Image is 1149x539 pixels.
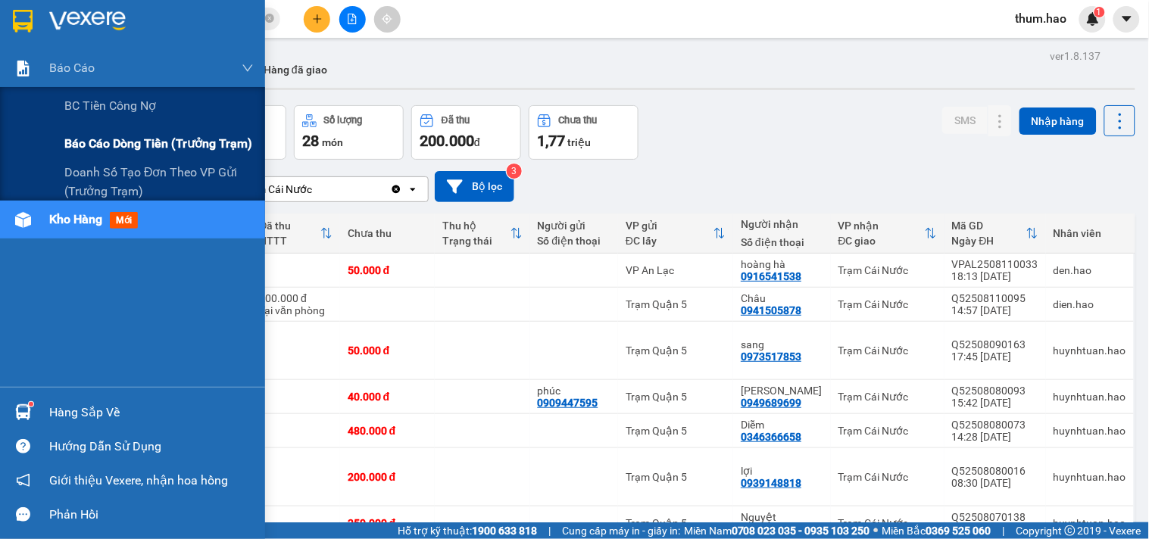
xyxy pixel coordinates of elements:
[1120,12,1134,26] span: caret-down
[347,14,358,24] span: file-add
[838,425,937,437] div: Trạm Cái Nước
[49,401,254,424] div: Hàng sắp về
[741,431,801,443] div: 0346366658
[1054,298,1126,310] div: dien.hao
[29,402,33,407] sup: 1
[1003,522,1005,539] span: |
[382,14,392,24] span: aim
[732,525,870,537] strong: 0708 023 035 - 0935 103 250
[411,105,521,160] button: Đã thu200.000đ
[1054,227,1126,239] div: Nhân viên
[626,344,726,357] div: Trạm Quận 5
[348,391,427,403] div: 40.000 đ
[302,132,319,150] span: 28
[348,264,427,276] div: 50.000 đ
[259,235,320,247] div: HTTT
[684,522,870,539] span: Miền Nam
[548,522,551,539] span: |
[626,298,726,310] div: Trạm Quận 5
[110,212,138,229] span: mới
[348,471,427,483] div: 200.000 đ
[49,503,254,526] div: Phản hồi
[435,213,529,254] th: Toggle SortBy
[435,171,514,202] button: Bộ lọc
[618,213,733,254] th: Toggle SortBy
[265,12,274,26] span: close-circle
[64,134,252,153] span: Báo cáo dòng tiền (trưởng trạm)
[741,477,801,489] div: 0939148818
[831,213,944,254] th: Toggle SortBy
[626,425,726,437] div: Trạm Quận 5
[64,96,156,115] span: BC tiền công nợ
[15,404,31,420] img: warehouse-icon
[741,385,823,397] div: Ngọc Hân
[874,528,879,534] span: ⚪️
[348,425,427,437] div: 480.000 đ
[538,220,610,232] div: Người gửi
[567,136,591,148] span: triệu
[741,304,801,316] div: 0941505878
[952,351,1038,363] div: 17:45 [DATE]
[259,304,332,316] div: Tại văn phòng
[626,264,726,276] div: VP An Lạc
[251,213,339,254] th: Toggle SortBy
[374,6,401,33] button: aim
[442,220,510,232] div: Thu hộ
[259,292,332,304] div: 200.000 đ
[472,525,537,537] strong: 1900 633 818
[741,338,823,351] div: sang
[741,397,801,409] div: 0949689699
[1004,9,1079,28] span: thum.hao
[251,51,339,88] button: Hàng đã giao
[19,110,211,135] b: GỬI : Trạm Cái Nước
[1065,525,1076,536] span: copyright
[952,304,1038,316] div: 14:57 [DATE]
[142,56,633,75] li: Hotline: 02839552959
[15,61,31,76] img: solution-icon
[339,6,366,33] button: file-add
[537,132,565,150] span: 1,77
[538,397,598,409] div: 0909447595
[926,525,991,537] strong: 0369 525 060
[838,344,937,357] div: Trạm Cái Nước
[741,270,801,282] div: 0916541538
[626,471,726,483] div: Trạm Quận 5
[626,517,726,529] div: Trạm Quận 5
[1054,264,1126,276] div: den.hao
[952,477,1038,489] div: 08:30 [DATE]
[16,439,30,453] span: question-circle
[1054,517,1126,529] div: huynhtuan.hao
[838,235,925,247] div: ĐC giao
[944,213,1046,254] th: Toggle SortBy
[49,212,102,226] span: Kho hàng
[314,182,315,197] input: Selected Trạm Cái Nước.
[442,235,510,247] div: Trạng thái
[559,115,598,126] div: Chưa thu
[348,517,427,529] div: 350.000 đ
[741,218,823,230] div: Người nhận
[348,227,427,239] div: Chưa thu
[952,338,1038,351] div: Q52508090163
[242,182,312,197] div: Trạm Cái Nước
[529,105,639,160] button: Chưa thu1,77 triệu
[304,6,330,33] button: plus
[626,235,713,247] div: ĐC lấy
[1054,425,1126,437] div: huynhtuan.hao
[838,264,937,276] div: Trạm Cái Nước
[741,292,823,304] div: Châu
[952,511,1038,523] div: Q52508070138
[1086,12,1100,26] img: icon-new-feature
[538,235,610,247] div: Số điện thoại
[1051,48,1101,64] div: ver 1.8.137
[1019,107,1097,135] button: Nhập hàng
[242,62,254,74] span: down
[442,115,470,126] div: Đã thu
[312,14,323,24] span: plus
[1054,391,1126,403] div: huynhtuan.hao
[741,258,823,270] div: hoàng hà
[952,270,1038,282] div: 18:13 [DATE]
[838,298,937,310] div: Trạm Cái Nước
[952,220,1026,232] div: Mã GD
[15,212,31,228] img: warehouse-icon
[952,431,1038,443] div: 14:28 [DATE]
